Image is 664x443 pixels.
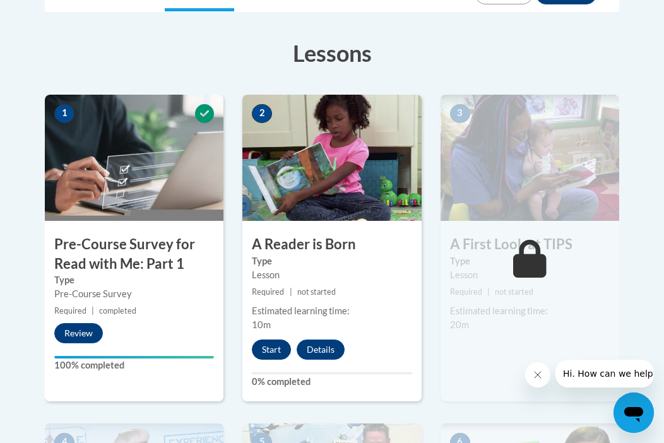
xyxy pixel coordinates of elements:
[252,375,412,389] label: 0% completed
[450,287,482,297] span: Required
[99,306,136,316] span: completed
[242,235,421,254] h3: A Reader is Born
[252,268,412,282] div: Lesson
[92,306,94,316] span: |
[297,287,336,297] span: not started
[54,358,214,372] label: 100% completed
[297,340,345,360] button: Details
[54,273,214,287] label: Type
[450,319,469,330] span: 20m
[54,104,74,123] span: 1
[45,95,223,221] img: Course Image
[54,356,214,358] div: Your progress
[54,306,86,316] span: Required
[54,287,214,301] div: Pre-Course Survey
[252,287,284,297] span: Required
[54,323,103,343] button: Review
[45,235,223,274] h3: Pre-Course Survey for Read with Me: Part 1
[487,287,490,297] span: |
[450,268,610,282] div: Lesson
[441,95,619,221] img: Course Image
[441,235,619,254] h3: A First Look at TIPS
[450,304,610,318] div: Estimated learning time:
[45,37,619,69] h3: Lessons
[252,340,291,360] button: Start
[290,287,292,297] span: |
[495,287,533,297] span: not started
[614,393,654,433] iframe: Button to launch messaging window
[252,104,272,123] span: 2
[8,9,102,19] span: Hi. How can we help?
[252,254,412,268] label: Type
[252,319,271,330] span: 10m
[252,304,412,318] div: Estimated learning time:
[555,360,654,387] iframe: Message from company
[525,362,550,387] iframe: Close message
[242,95,421,221] img: Course Image
[450,104,470,123] span: 3
[450,254,610,268] label: Type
